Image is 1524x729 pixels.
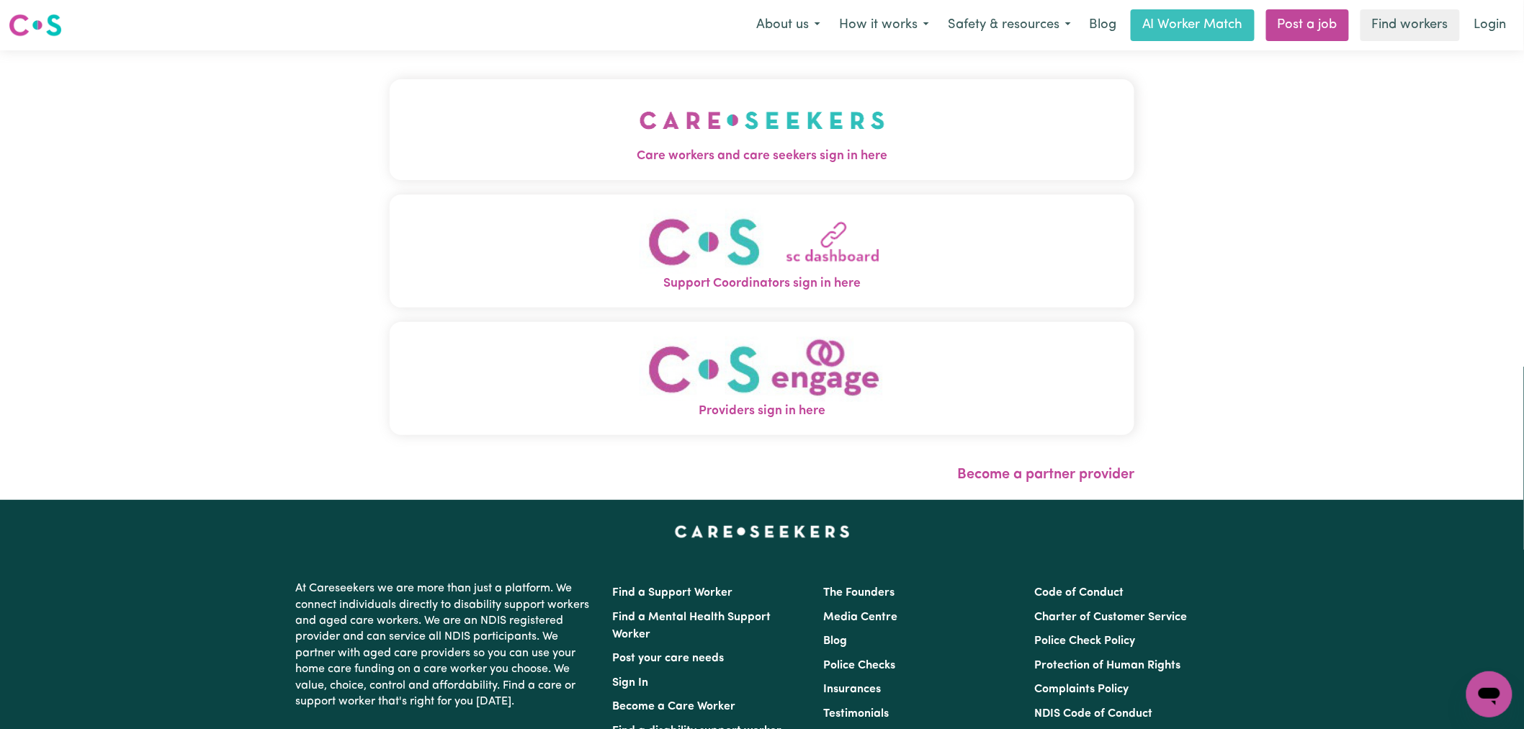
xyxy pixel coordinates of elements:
[823,635,847,647] a: Blog
[612,677,648,689] a: Sign In
[1035,612,1188,623] a: Charter of Customer Service
[1035,660,1181,671] a: Protection of Human Rights
[823,708,889,720] a: Testimonials
[1466,671,1512,717] iframe: Button to launch messaging window
[390,194,1134,308] button: Support Coordinators sign in here
[823,587,895,599] a: The Founders
[390,79,1134,180] button: Care workers and care seekers sign in here
[390,274,1134,293] span: Support Coordinators sign in here
[957,468,1134,482] a: Become a partner provider
[390,402,1134,421] span: Providers sign in here
[612,587,732,599] a: Find a Support Worker
[1466,9,1515,41] a: Login
[612,612,771,640] a: Find a Mental Health Support Worker
[1035,708,1153,720] a: NDIS Code of Conduct
[1035,635,1136,647] a: Police Check Policy
[1035,684,1129,695] a: Complaints Policy
[1080,9,1125,41] a: Blog
[823,612,897,623] a: Media Centre
[1035,587,1124,599] a: Code of Conduct
[675,526,850,537] a: Careseekers home page
[1266,9,1349,41] a: Post a job
[612,653,724,664] a: Post your care needs
[1131,9,1255,41] a: AI Worker Match
[1361,9,1460,41] a: Find workers
[612,701,735,712] a: Become a Care Worker
[823,660,895,671] a: Police Checks
[9,12,62,38] img: Careseekers logo
[747,10,830,40] button: About us
[830,10,938,40] button: How it works
[390,147,1134,166] span: Care workers and care seekers sign in here
[9,9,62,42] a: Careseekers logo
[938,10,1080,40] button: Safety & resources
[390,322,1134,435] button: Providers sign in here
[295,575,595,715] p: At Careseekers we are more than just a platform. We connect individuals directly to disability su...
[823,684,881,695] a: Insurances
